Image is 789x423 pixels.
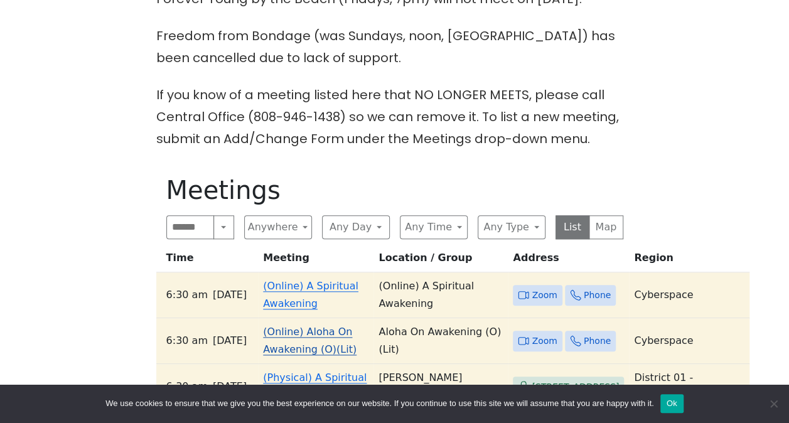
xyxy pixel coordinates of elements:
input: Search [166,215,215,239]
td: Cyberspace [629,272,749,318]
span: 6:30 AM [166,378,208,395]
span: No [767,397,780,410]
h1: Meetings [166,175,623,205]
th: Location / Group [373,249,508,272]
span: Zoom [532,333,557,349]
button: Anywhere [244,215,312,239]
a: (Online) Aloha On Awakening (O)(Lit) [263,326,357,355]
span: [DATE] [213,378,247,395]
p: If you know of a meeting listed here that NO LONGER MEETS, please call Central Office (808-946-14... [156,84,633,150]
a: (Physical) A Spiritual Awakening [263,372,367,401]
span: 6:30 AM [166,286,208,304]
button: Map [589,215,623,239]
th: Address [508,249,629,272]
button: Search [213,215,233,239]
td: Cyberspace [629,318,749,364]
th: Region [629,249,749,272]
th: Time [156,249,259,272]
td: District 01 - [GEOGRAPHIC_DATA] [629,364,749,410]
span: [STREET_ADDRESS] [532,379,619,395]
p: Freedom from Bondage (was Sundays, noon, [GEOGRAPHIC_DATA]) has been cancelled due to lack of sup... [156,25,633,69]
span: [DATE] [213,332,247,350]
button: Any Day [322,215,390,239]
td: (Online) A Spiritual Awakening [373,272,508,318]
button: Any Type [478,215,545,239]
th: Meeting [258,249,373,272]
span: Phone [584,333,611,349]
span: Zoom [532,287,557,303]
span: Phone [584,287,611,303]
span: [DATE] [213,286,247,304]
button: List [556,215,590,239]
td: Aloha On Awakening (O) (Lit) [373,318,508,364]
span: 6:30 AM [166,332,208,350]
span: We use cookies to ensure that we give you the best experience on our website. If you continue to ... [105,397,653,410]
button: Ok [660,394,684,413]
a: (Online) A Spiritual Awakening [263,280,358,309]
button: Any Time [400,215,468,239]
td: [PERSON_NAME][DEMOGRAPHIC_DATA] [373,364,508,410]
